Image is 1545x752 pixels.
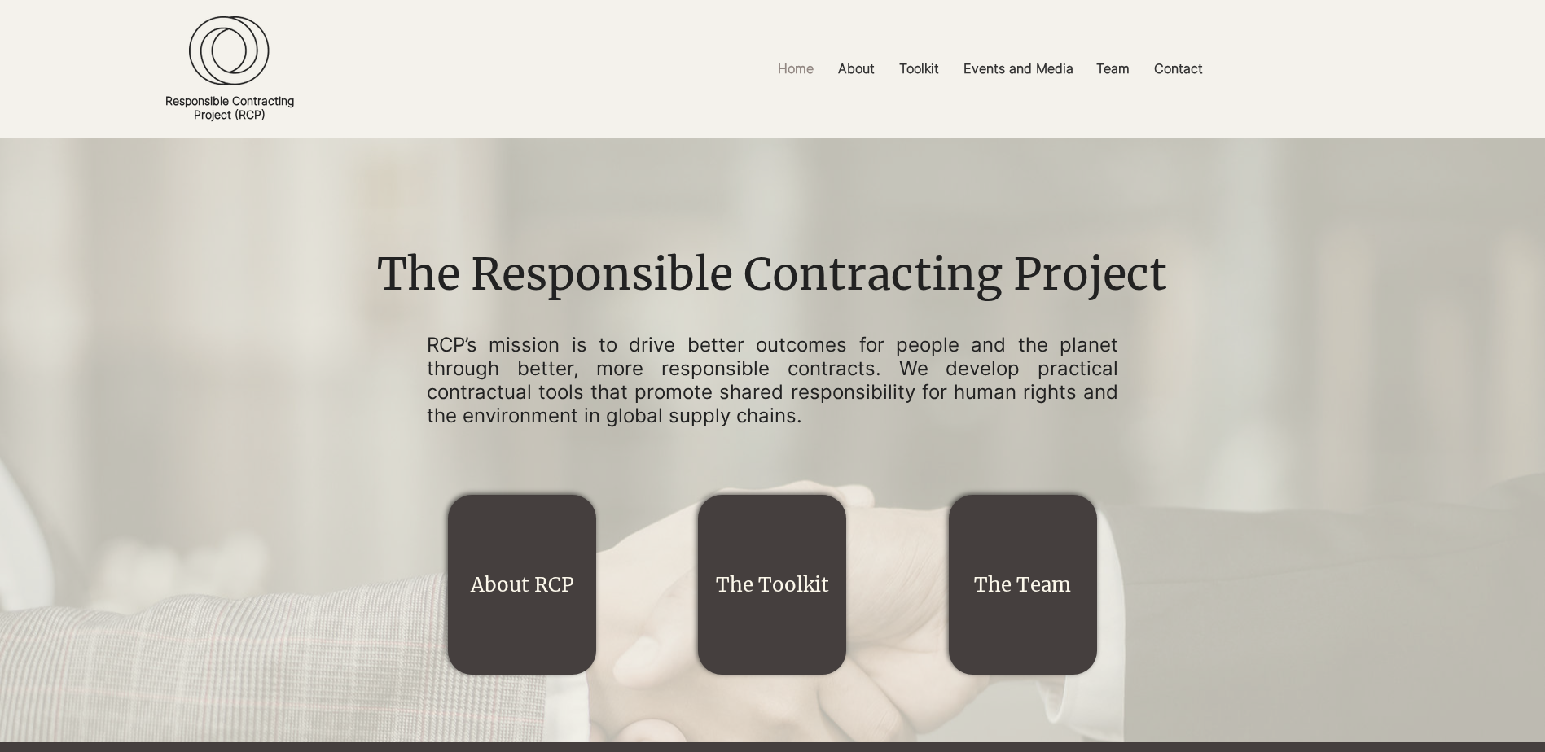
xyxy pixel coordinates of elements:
p: RCP’s mission is to drive better outcomes for people and the planet through better, more responsi... [427,334,1119,427]
p: Contact [1146,50,1211,87]
p: Home [770,50,822,87]
h1: The Responsible Contracting Project [365,244,1179,306]
a: The Team [974,572,1071,597]
p: Toolkit [891,50,947,87]
nav: Site [577,50,1403,87]
a: About RCP [471,572,574,597]
a: Home [766,50,826,87]
a: Events and Media [951,50,1084,87]
a: Team [1084,50,1142,87]
p: About [830,50,883,87]
a: Contact [1142,50,1215,87]
a: About [826,50,887,87]
a: Responsible ContractingProject (RCP) [165,94,294,121]
a: The Toolkit [716,572,829,597]
a: Toolkit [887,50,951,87]
p: Team [1088,50,1138,87]
p: Events and Media [955,50,1082,87]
